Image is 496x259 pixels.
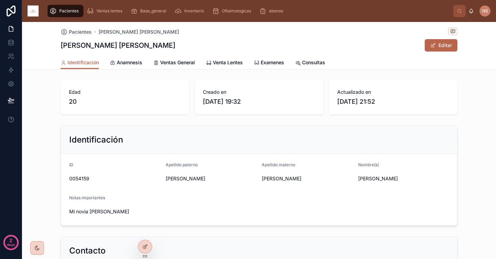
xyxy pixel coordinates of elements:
span: Apellido paterno [166,162,198,167]
span: Notas importantes [69,195,105,200]
span: NS [482,8,488,14]
a: Pacientes [48,5,83,17]
p: days [7,240,15,249]
span: abonos [269,8,283,14]
a: Ventas General [153,56,195,70]
span: [DATE] 21:52 [337,97,449,106]
span: Actualizado en [337,89,449,95]
span: Mi novia [PERSON_NAME] [69,208,160,215]
span: [DATE] 19:32 [203,97,315,106]
a: Examenes [254,56,284,70]
span: Ventas lentes [96,8,122,14]
a: [PERSON_NAME] [PERSON_NAME] [99,29,179,35]
h2: Identificación [69,134,123,145]
span: Base_general [140,8,166,14]
span: 20 [69,97,181,106]
span: Apellido materno [262,162,295,167]
a: Venta Lentes [206,56,243,70]
a: Pacientes [61,29,92,35]
span: 0054159 [69,175,160,182]
a: Ventas lentes [85,5,127,17]
span: Pacientes [59,8,79,14]
img: App logo [28,5,39,16]
span: Inventario [184,8,204,14]
a: Oftalmologicas [210,5,256,17]
h1: [PERSON_NAME] [PERSON_NAME] [61,41,175,50]
p: 2 [9,237,12,244]
span: Edad [69,89,181,95]
span: Creado en [203,89,315,95]
span: Consultas [302,59,325,66]
span: [PERSON_NAME] [166,175,257,182]
span: [PERSON_NAME] [262,175,353,182]
button: Editar [425,39,457,52]
span: [PERSON_NAME] [358,175,449,182]
span: Examenes [261,59,284,66]
span: Nombre(s) [358,162,379,167]
div: scrollable content [44,3,453,19]
a: Inventario [173,5,209,17]
span: Anamnesis [117,59,142,66]
h2: Contacto [69,245,106,256]
span: Oftalmologicas [222,8,251,14]
span: Pacientes [69,29,92,35]
span: Ventas General [160,59,195,66]
span: Identificación [68,59,99,66]
a: abonos [257,5,288,17]
span: ID [69,162,73,167]
a: Identificación [61,56,99,69]
span: Venta Lentes [213,59,243,66]
a: Consultas [295,56,325,70]
a: Anamnesis [110,56,142,70]
a: Base_general [128,5,171,17]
